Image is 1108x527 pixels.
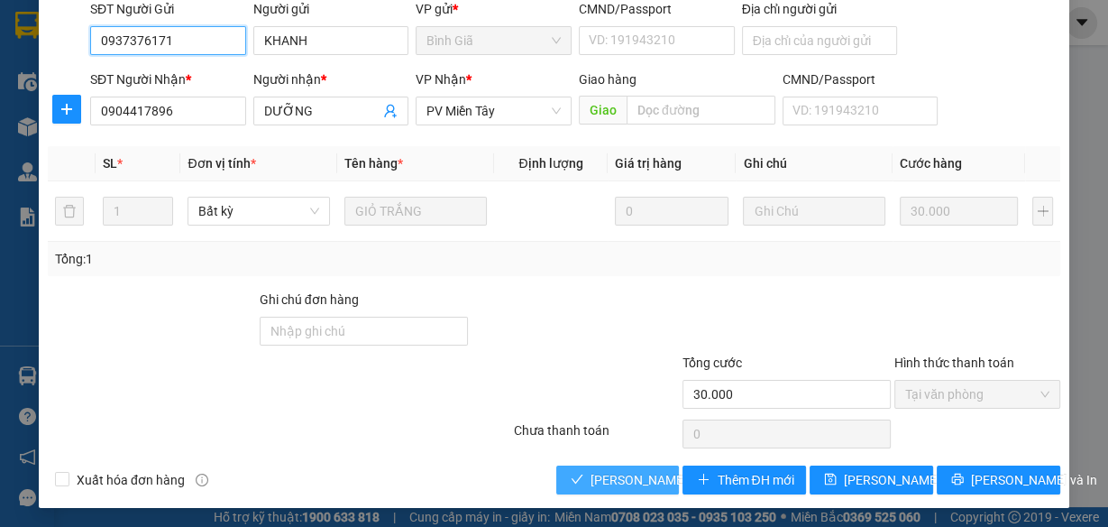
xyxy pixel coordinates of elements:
[736,146,893,181] th: Ghi chú
[971,470,1097,490] span: [PERSON_NAME] và In
[344,197,487,226] input: VD: Bàn, Ghế
[579,96,627,125] span: Giao
[615,156,682,171] span: Giá trị hàng
[196,474,208,486] span: info-circle
[810,466,933,495] button: save[PERSON_NAME] thay đổi
[519,156,583,171] span: Định lượng
[937,466,1060,495] button: printer[PERSON_NAME] và In
[52,95,81,124] button: plus
[627,96,775,125] input: Dọc đường
[426,27,561,54] span: Bình Giã
[198,198,319,225] span: Bất kỳ
[260,317,468,346] input: Ghi chú đơn hàng
[824,473,837,487] span: save
[69,470,192,490] span: Xuất hóa đơn hàng
[383,104,398,118] span: user-add
[55,197,84,226] button: delete
[682,356,742,370] span: Tổng cước
[682,466,806,495] button: plusThêm ĐH mới
[344,156,403,171] span: Tên hàng
[103,156,117,171] span: SL
[512,421,682,452] div: Chưa thanh toán
[717,470,793,490] span: Thêm ĐH mới
[844,470,988,490] span: [PERSON_NAME] thay đổi
[905,381,1049,408] span: Tại văn phòng
[900,156,962,171] span: Cước hàng
[742,26,898,55] input: Địa chỉ của người gửi
[55,249,429,269] div: Tổng: 1
[53,102,80,116] span: plus
[783,69,939,89] div: CMND/Passport
[416,72,466,87] span: VP Nhận
[743,197,885,226] input: Ghi Chú
[900,197,1018,226] input: 0
[260,292,359,307] label: Ghi chú đơn hàng
[426,97,561,125] span: PV Miền Tây
[571,473,583,487] span: check
[591,470,764,490] span: [PERSON_NAME] và Giao hàng
[556,466,680,495] button: check[PERSON_NAME] và Giao hàng
[1032,197,1053,226] button: plus
[579,72,636,87] span: Giao hàng
[188,156,255,171] span: Đơn vị tính
[894,356,1014,370] label: Hình thức thanh toán
[697,473,710,487] span: plus
[951,473,964,487] span: printer
[253,69,409,89] div: Người nhận
[90,69,246,89] div: SĐT Người Nhận
[615,197,728,226] input: 0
